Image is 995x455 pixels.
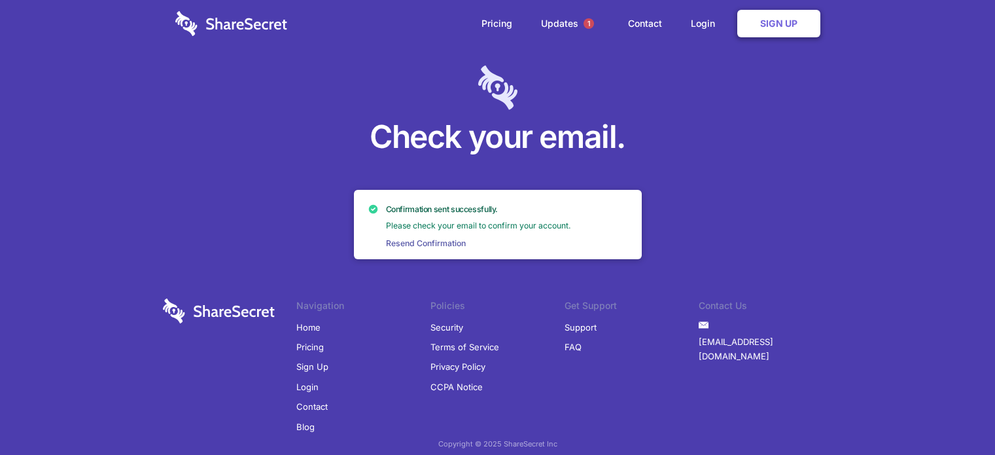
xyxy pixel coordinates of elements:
[386,204,571,215] h3: Confirmation sent successfully.
[699,332,833,367] a: [EMAIL_ADDRESS][DOMAIN_NAME]
[430,377,483,397] a: CCPA Notice
[296,318,321,337] a: Home
[468,3,525,44] a: Pricing
[615,3,675,44] a: Contact
[430,299,565,317] li: Policies
[296,417,315,437] a: Blog
[565,337,582,357] a: FAQ
[296,397,328,416] a: Contact
[699,299,833,317] li: Contact Us
[296,337,324,357] a: Pricing
[430,337,499,357] a: Terms of Service
[296,299,430,317] li: Navigation
[478,65,517,110] img: logo-lt-purple-60x68@2x-c671a683ea72a1d466fb5d642181eefbee81c4e10ba9aed56c8e1d7e762e8086.png
[565,299,699,317] li: Get Support
[386,220,571,232] p: Please check your email to confirm your account.
[584,18,594,29] span: 1
[430,318,463,337] a: Security
[565,318,597,337] a: Support
[737,10,820,37] a: Sign Up
[678,3,735,44] a: Login
[175,11,287,36] img: logo-wordmark-white-trans-d4663122ce5f474addd5e946df7df03e33cb6a1c49d2221995e7729f52c070b2.svg
[430,357,485,376] a: Privacy Policy
[381,238,470,249] a: Resend Confirmation
[296,377,319,397] a: Login
[296,357,328,376] a: Sign Up
[930,390,979,439] iframe: Drift Widget Chat Controller
[163,299,275,323] img: logo-wordmark-white-trans-d4663122ce5f474addd5e946df7df03e33cb6a1c49d2221995e7729f52c070b2.svg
